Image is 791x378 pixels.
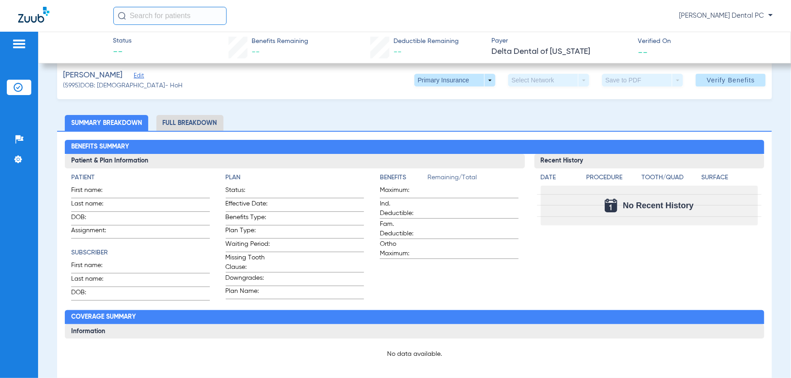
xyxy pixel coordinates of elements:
[679,11,773,20] span: [PERSON_NAME] Dental PC
[534,154,764,168] h3: Recent History
[12,38,26,49] img: hamburger-icon
[587,173,639,186] app-breakdown-title: Procedure
[380,173,427,182] h4: Benefits
[226,226,270,238] span: Plan Type:
[63,70,123,81] span: [PERSON_NAME]
[638,47,648,57] span: --
[541,173,579,186] app-breakdown-title: Date
[541,173,579,182] h4: Date
[226,253,270,272] span: Missing Tooth Clause:
[623,201,694,210] span: No Recent History
[71,173,210,182] h4: Patient
[393,48,402,56] span: --
[587,173,639,182] h4: Procedure
[71,274,116,287] span: Last name:
[71,226,116,238] span: Assignment:
[226,186,270,198] span: Status:
[71,261,116,273] span: First name:
[65,115,148,131] li: Summary Breakdown
[380,220,424,239] span: Fam. Deductible:
[18,7,49,23] img: Zuub Logo
[65,140,764,154] h2: Benefits Summary
[65,324,764,339] h3: Information
[65,154,525,168] h3: Patient & Plan Information
[226,199,270,211] span: Effective Date:
[605,199,617,212] img: Calendar
[71,248,210,258] h4: Subscriber
[226,287,270,299] span: Plan Name:
[113,7,227,25] input: Search for patients
[252,48,260,56] span: --
[380,239,424,258] span: Ortho Maximum:
[71,349,758,359] p: No data available.
[641,173,698,182] h4: Tooth/Quad
[380,186,424,198] span: Maximum:
[707,77,755,84] span: Verify Benefits
[71,186,116,198] span: First name:
[65,310,764,325] h2: Coverage Summary
[63,81,183,91] span: (5995) DOB: [DEMOGRAPHIC_DATA] - HoH
[134,72,142,81] span: Edit
[696,74,766,86] button: Verify Benefits
[118,12,126,20] img: Search Icon
[414,74,495,86] button: Primary Insurance
[71,199,116,211] span: Last name:
[380,199,424,218] span: Ind. Deductible:
[701,173,758,186] app-breakdown-title: Surface
[71,288,116,300] span: DOB:
[492,36,630,46] span: Payer
[746,335,791,378] iframe: Chat Widget
[226,239,270,252] span: Waiting Period:
[113,46,131,59] span: --
[226,173,364,182] h4: Plan
[638,37,776,46] span: Verified On
[701,173,758,182] h4: Surface
[113,36,131,46] span: Status
[71,213,116,225] span: DOB:
[226,273,270,286] span: Downgrades:
[641,173,698,186] app-breakdown-title: Tooth/Quad
[393,37,459,46] span: Deductible Remaining
[226,213,270,225] span: Benefits Type:
[156,115,223,131] li: Full Breakdown
[427,173,519,186] span: Remaining/Total
[252,37,308,46] span: Benefits Remaining
[380,173,427,186] app-breakdown-title: Benefits
[492,46,630,57] span: Delta Dental of [US_STATE]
